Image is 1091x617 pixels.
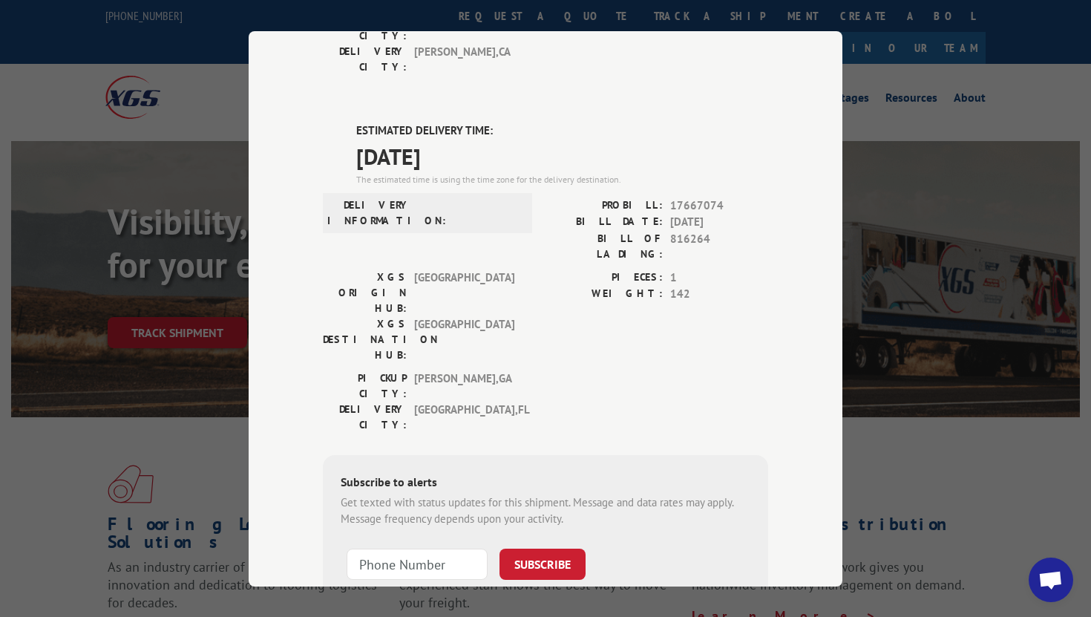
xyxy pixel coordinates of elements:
span: [GEOGRAPHIC_DATA] , FL [414,401,514,432]
span: 1 [670,269,768,286]
button: SUBSCRIBE [499,548,586,579]
input: Phone Number [347,548,488,579]
label: DELIVERY CITY: [323,401,407,432]
label: DELIVERY CITY: [323,44,407,75]
span: [GEOGRAPHIC_DATA] [414,316,514,362]
span: [DATE] [670,214,768,231]
label: WEIGHT: [545,286,663,303]
div: Get texted with status updates for this shipment. Message and data rates may apply. Message frequ... [341,494,750,527]
label: BILL DATE: [545,214,663,231]
label: ESTIMATED DELIVERY TIME: [356,123,768,140]
span: 142 [670,286,768,303]
label: XGS DESTINATION HUB: [323,316,407,362]
label: PIECES: [545,269,663,286]
div: Subscribe to alerts [341,472,750,494]
span: [PERSON_NAME] , GA [414,370,514,401]
label: BILL OF LADING: [545,230,663,261]
div: Open chat [1029,558,1073,602]
label: PROBILL: [545,197,663,214]
span: 816264 [670,230,768,261]
span: 17667074 [670,197,768,214]
label: DELIVERY INFORMATION: [327,197,411,228]
span: [GEOGRAPHIC_DATA] [414,269,514,316]
div: The estimated time is using the time zone for the delivery destination. [356,172,768,186]
label: XGS ORIGIN HUB: [323,269,407,316]
span: [PERSON_NAME] , CA [414,44,514,75]
label: PICKUP CITY: [323,370,407,401]
span: [DATE] [356,139,768,172]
